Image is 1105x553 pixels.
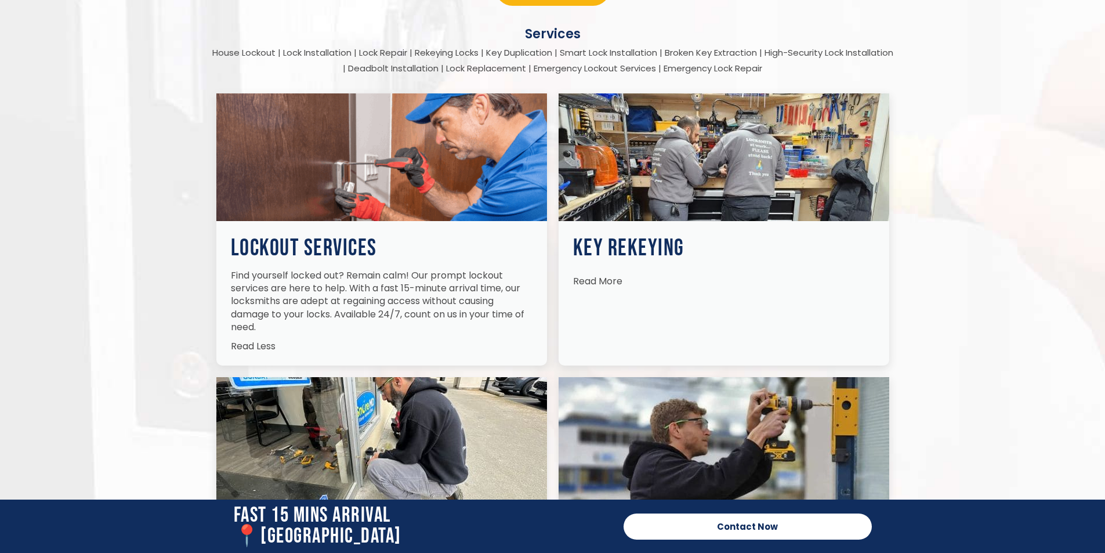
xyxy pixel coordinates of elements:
p: Find yourself locked out? Remain calm! Our prompt lockout services are here to help. With a fast ... [231,269,532,334]
div: House Lockout | Lock Installation | Lock Repair | Rekeying Locks | Key Duplication | Smart Lock I... [211,45,895,76]
span: Contact Now [717,522,778,531]
span: Read More [573,274,622,288]
img: Locksmiths Locations 17 [559,377,889,505]
h2: Fast 15 Mins Arrival 📍[GEOGRAPHIC_DATA] [234,505,612,547]
span: Read Less [231,339,276,353]
img: Locksmiths Locations 15 [559,93,889,221]
h3: Lockout Services [231,237,532,260]
h3: Key Rekeying [573,237,875,260]
img: Locksmiths Locations 14 [216,93,547,221]
a: Contact Now [624,514,872,540]
p: Services [211,26,895,42]
img: Locksmiths Locations 16 [216,377,547,505]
